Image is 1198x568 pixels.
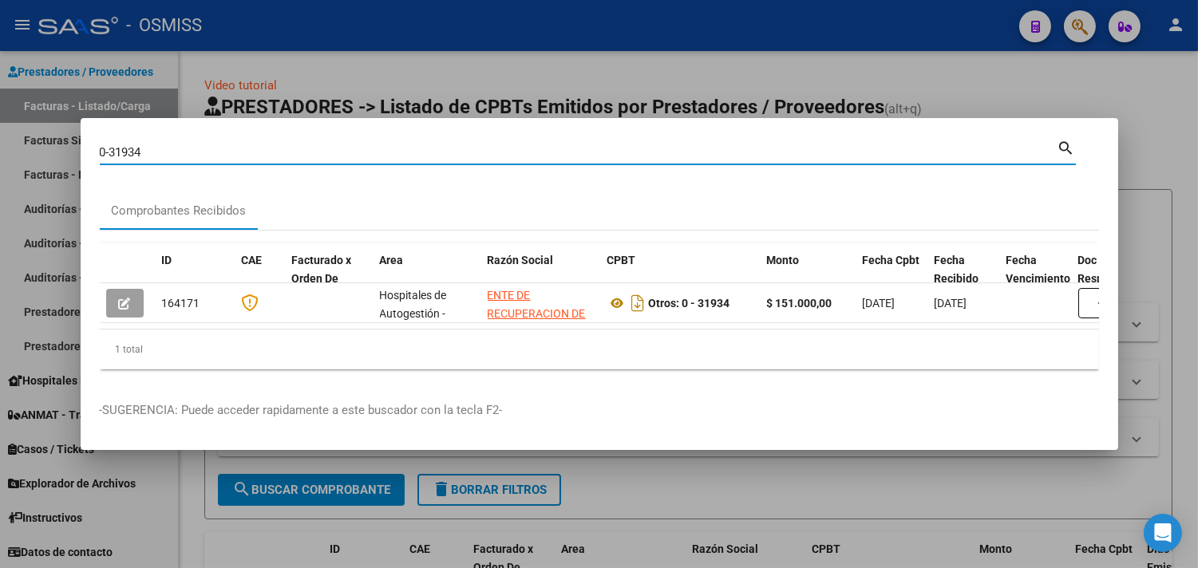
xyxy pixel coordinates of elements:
[242,254,263,266] span: CAE
[162,294,229,313] div: 164171
[100,329,1099,369] div: 1 total
[1006,254,1071,285] span: Fecha Vencimiento
[856,243,928,314] datatable-header-cell: Fecha Cpbt
[761,243,856,314] datatable-header-cell: Monto
[863,254,920,266] span: Fecha Cpbt
[935,297,967,310] span: [DATE]
[1058,137,1076,156] mat-icon: search
[292,254,352,285] span: Facturado x Orden De
[628,290,649,316] i: Descargar documento
[488,286,595,320] div: 30718615700
[863,297,896,310] span: [DATE]
[488,254,554,266] span: Razón Social
[1072,243,1168,314] datatable-header-cell: Doc Respaldatoria
[112,202,247,220] div: Comprobantes Recibidos
[928,243,1000,314] datatable-header-cell: Fecha Recibido
[935,254,979,285] span: Fecha Recibido
[767,297,832,310] strong: $ 151.000,00
[767,254,800,266] span: Monto
[235,243,286,314] datatable-header-cell: CAE
[374,243,481,314] datatable-header-cell: Area
[100,401,1099,420] p: -SUGERENCIA: Puede acceder rapidamente a este buscador con la tecla F2-
[649,297,730,310] strong: Otros: 0 - 31934
[162,254,172,266] span: ID
[481,243,601,314] datatable-header-cell: Razón Social
[286,243,374,314] datatable-header-cell: Facturado x Orden De
[601,243,761,314] datatable-header-cell: CPBT
[380,254,404,266] span: Area
[380,289,447,338] span: Hospitales de Autogestión - Afiliaciones
[1000,243,1072,314] datatable-header-cell: Fecha Vencimiento
[607,254,636,266] span: CPBT
[488,289,593,411] span: ENTE DE RECUPERACION DE FONDOS PARA EL FORTALECIMIENTO DEL SISTEMA DE SALUD DE MENDOZA (REFORSAL)...
[156,243,235,314] datatable-header-cell: ID
[1144,514,1182,552] div: Open Intercom Messenger
[1078,254,1150,285] span: Doc Respaldatoria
